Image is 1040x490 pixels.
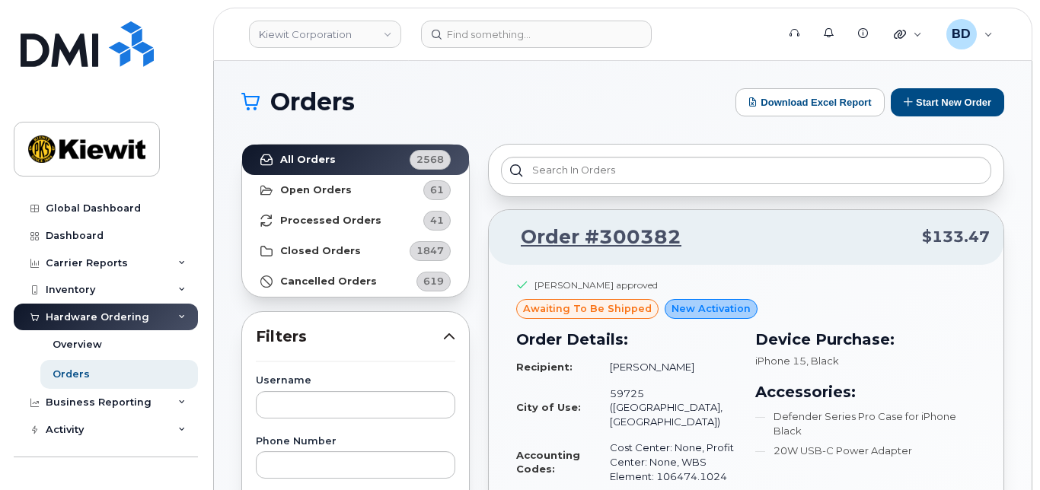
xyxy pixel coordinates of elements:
[596,354,737,380] td: [PERSON_NAME]
[516,449,580,476] strong: Accounting Codes:
[502,224,681,251] a: Order #300382
[755,328,976,351] h3: Device Purchase:
[430,213,444,228] span: 41
[242,175,469,205] a: Open Orders61
[242,145,469,175] a: All Orders2568
[755,409,976,437] li: Defender Series Pro Case for iPhone Black
[755,355,806,367] span: iPhone 15
[242,205,469,236] a: Processed Orders41
[280,154,336,166] strong: All Orders
[280,215,381,227] strong: Processed Orders
[755,444,976,458] li: 20W USB-C Power Adapter
[270,91,355,113] span: Orders
[280,245,361,257] strong: Closed Orders
[806,355,839,367] span: , Black
[755,380,976,403] h3: Accessories:
[974,424,1029,479] iframe: Messenger Launcher
[735,88,885,116] button: Download Excel Report
[256,326,443,348] span: Filters
[516,328,737,351] h3: Order Details:
[596,434,737,489] td: Cost Center: None, Profit Center: None, WBS Element: 106474.1024
[534,278,658,291] div: [PERSON_NAME] approved
[672,301,751,316] span: New Activation
[430,183,444,197] span: 61
[516,401,581,413] strong: City of Use:
[516,361,573,373] strong: Recipient:
[256,437,455,447] label: Phone Number
[416,152,444,167] span: 2568
[891,88,1004,116] button: Start New Order
[242,236,469,266] a: Closed Orders1847
[596,380,737,435] td: 59725 ([GEOGRAPHIC_DATA], [GEOGRAPHIC_DATA])
[501,157,991,184] input: Search in orders
[523,301,652,316] span: awaiting to be shipped
[256,376,455,386] label: Username
[423,274,444,288] span: 619
[242,266,469,297] a: Cancelled Orders619
[922,226,990,248] span: $133.47
[280,184,352,196] strong: Open Orders
[416,243,444,258] span: 1847
[280,275,377,288] strong: Cancelled Orders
